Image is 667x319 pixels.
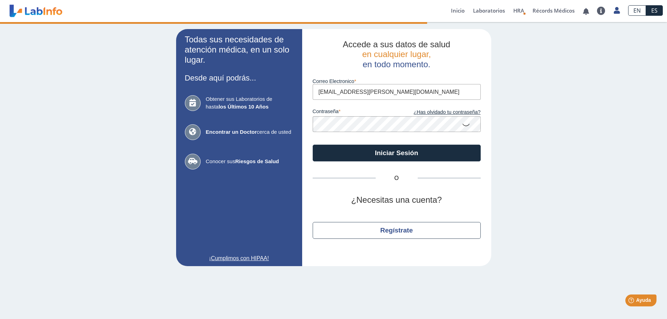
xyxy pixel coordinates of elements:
button: Iniciar Sesión [313,145,481,161]
a: ¿Has olvidado tu contraseña? [397,109,481,116]
label: contraseña [313,109,397,116]
a: ¡Cumplimos con HIPAA! [185,254,293,263]
h2: ¿Necesitas una cuenta? [313,195,481,205]
label: Correo Electronico [313,78,481,84]
span: en cualquier lugar, [362,49,431,59]
h3: Desde aquí podrás... [185,74,293,82]
b: Encontrar un Doctor [206,129,257,135]
span: O [376,174,418,182]
a: ES [646,5,663,16]
span: en todo momento. [363,60,430,69]
iframe: Help widget launcher [605,292,659,311]
span: Accede a sus datos de salud [343,40,450,49]
b: los Últimos 10 Años [218,104,269,110]
button: Regístrate [313,222,481,239]
span: Conocer sus [206,158,293,166]
a: EN [628,5,646,16]
span: cerca de usted [206,128,293,136]
span: Obtener sus Laboratorios de hasta [206,95,293,111]
h2: Todas sus necesidades de atención médica, en un solo lugar. [185,35,293,65]
b: Riesgos de Salud [235,158,279,164]
span: HRA [513,7,524,14]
